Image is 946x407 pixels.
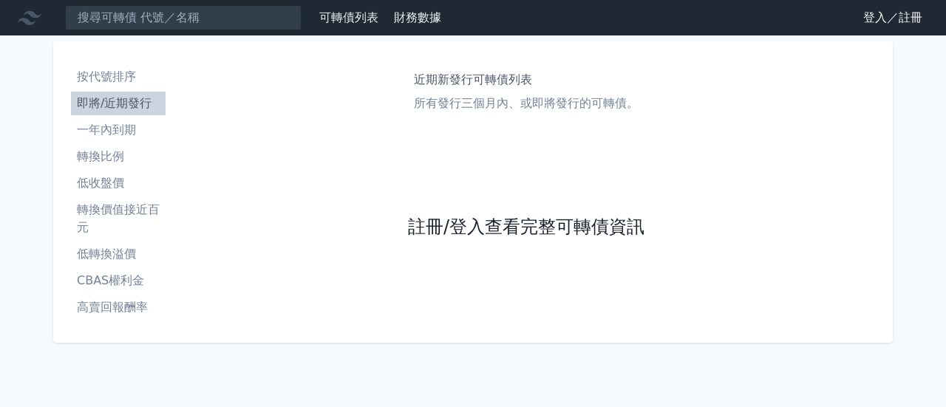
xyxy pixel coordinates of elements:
[71,118,166,142] a: 一年內到期
[71,198,166,239] a: 轉換價值接近百元
[71,95,166,112] li: 即將/近期發行
[71,121,166,139] li: 一年內到期
[65,5,302,30] input: 搜尋可轉債 代號／名稱
[851,6,934,30] a: 登入／註冊
[71,68,166,86] li: 按代號排序
[71,272,166,290] li: CBAS權利金
[71,245,166,263] li: 低轉換溢價
[408,216,644,239] a: 註冊/登入查看完整可轉債資訊
[71,242,166,266] a: 低轉換溢價
[71,92,166,115] a: 即將/近期發行
[71,174,166,192] li: 低收盤價
[414,71,639,89] h1: 近期新發行可轉債列表
[71,171,166,195] a: 低收盤價
[71,65,166,89] a: 按代號排序
[71,269,166,293] a: CBAS權利金
[71,201,166,236] li: 轉換價值接近百元
[71,295,166,319] a: 高賣回報酬率
[71,298,166,316] li: 高賣回報酬率
[319,10,378,24] a: 可轉債列表
[71,148,166,165] li: 轉換比例
[394,10,441,24] a: 財務數據
[71,145,166,168] a: 轉換比例
[414,95,639,112] p: 所有發行三個月內、或即將發行的可轉債。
